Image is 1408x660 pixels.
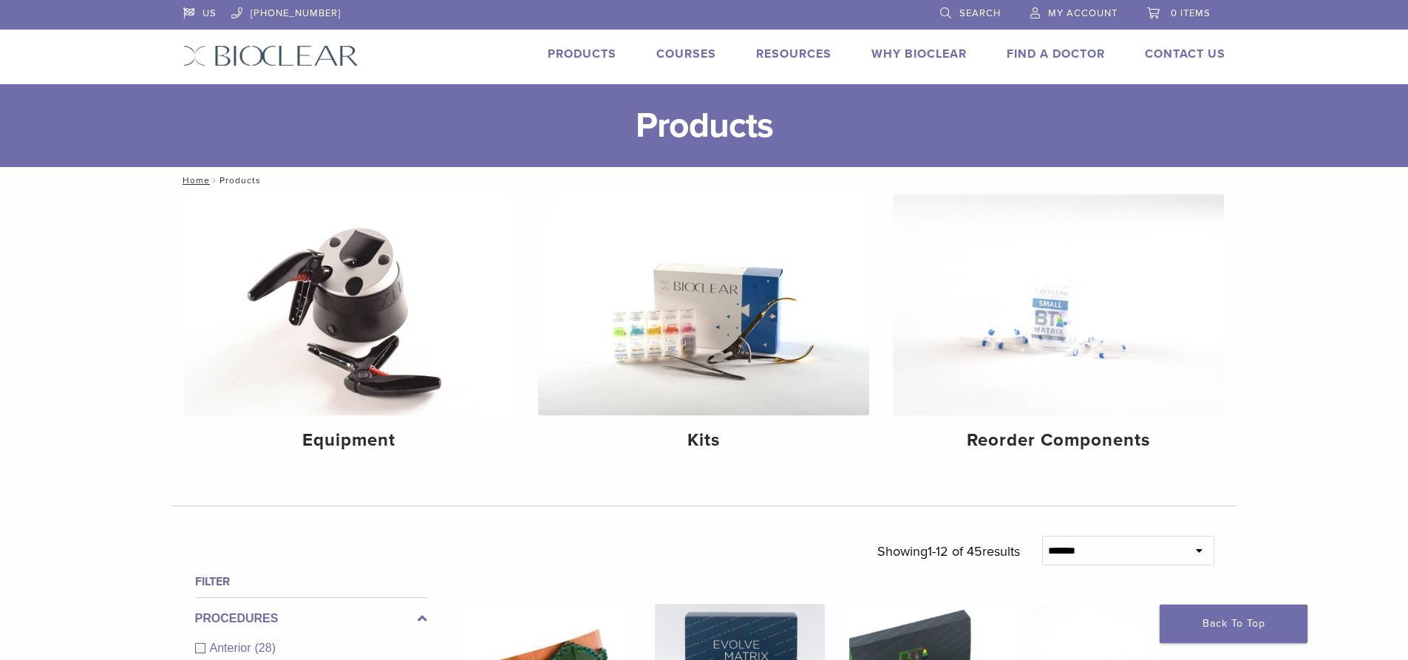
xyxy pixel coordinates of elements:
[195,610,427,627] label: Procedures
[893,194,1224,463] a: Reorder Components
[255,642,276,654] span: (28)
[184,194,515,415] img: Equipment
[172,167,1237,194] nav: Products
[1007,47,1105,61] a: Find A Doctor
[959,7,1001,19] span: Search
[538,194,869,463] a: Kits
[548,47,616,61] a: Products
[550,427,857,454] h4: Kits
[178,175,210,186] a: Home
[1171,7,1211,19] span: 0 items
[656,47,716,61] a: Courses
[183,45,358,67] img: Bioclear
[195,573,427,591] h4: Filter
[877,536,1020,567] p: Showing results
[538,194,869,415] img: Kits
[1048,7,1118,19] span: My Account
[196,427,503,454] h4: Equipment
[928,543,982,559] span: 1-12 of 45
[210,177,220,184] span: /
[184,194,515,463] a: Equipment
[893,194,1224,415] img: Reorder Components
[871,47,967,61] a: Why Bioclear
[1145,47,1225,61] a: Contact Us
[210,642,255,654] span: Anterior
[1160,605,1307,643] a: Back To Top
[756,47,831,61] a: Resources
[905,427,1212,454] h4: Reorder Components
